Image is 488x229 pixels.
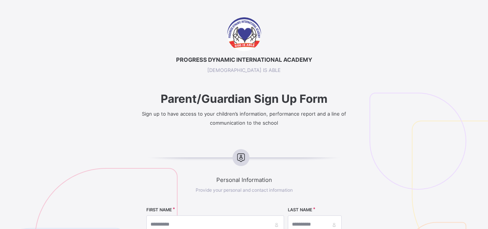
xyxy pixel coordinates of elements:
span: [DEMOGRAPHIC_DATA] IS ABLE [122,67,366,73]
span: Personal Information [122,176,366,183]
span: Sign up to have access to your children’s information, performance report and a line of communica... [142,111,346,126]
span: Provide your personal and contact information [196,187,293,193]
span: PROGRESS DYNAMIC INTERNATIONAL ACADEMY [122,56,366,63]
span: Parent/Guardian Sign Up Form [122,92,366,105]
label: FIRST NAME [146,207,172,212]
label: LAST NAME [288,207,312,212]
